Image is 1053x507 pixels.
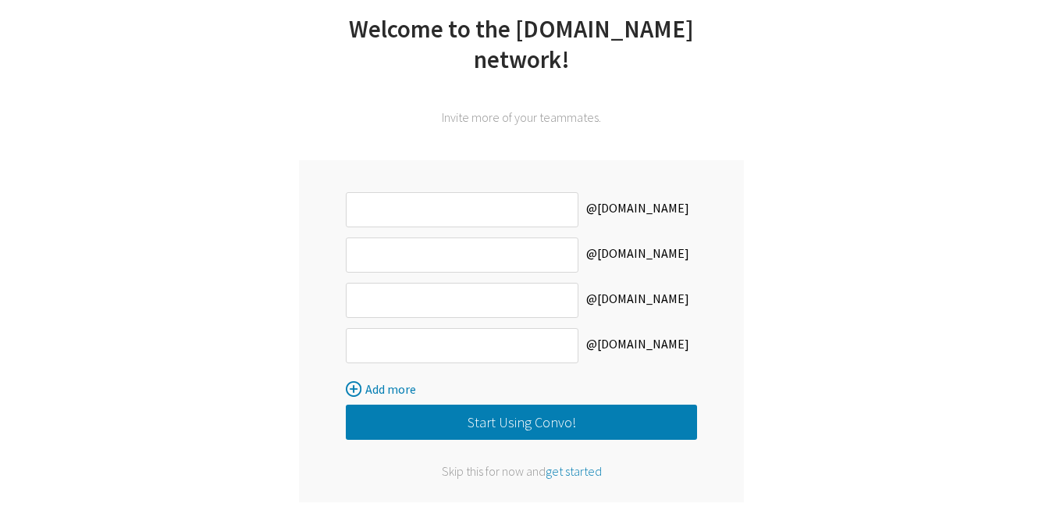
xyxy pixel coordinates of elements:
label: @[DOMAIN_NAME] [578,192,697,227]
div: Welcome to the [DOMAIN_NAME] network! [299,13,744,94]
span: get started [546,463,602,479]
div: Invite more of your teammates. [299,109,744,125]
label: @[DOMAIN_NAME] [578,328,697,363]
span: Add more [365,381,416,397]
label: @[DOMAIN_NAME] [578,237,697,273]
div: Skip this for now and [346,463,697,479]
button: Start Using Convo! [346,405,697,440]
label: @[DOMAIN_NAME] [578,283,697,318]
